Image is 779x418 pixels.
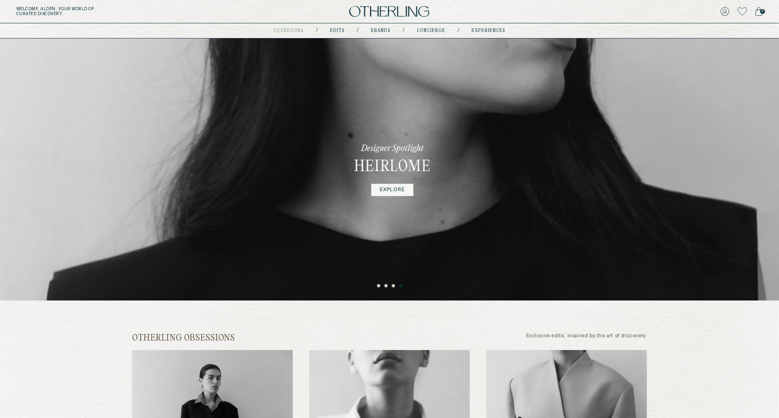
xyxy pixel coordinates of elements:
[16,7,240,16] h5: Welcome, Alden . Your world of curated discovery.
[755,6,763,17] a: 0
[371,184,413,196] a: EXPLORE
[132,333,235,343] h2: otherling obsessions
[417,29,445,33] a: concierge
[471,29,505,33] a: experiences
[403,27,404,34] div: /
[458,27,459,34] div: /
[526,333,647,343] p: Exclusive edits, inspired by the art of discovery.
[357,27,359,34] div: /
[399,284,403,288] button: 4
[354,158,431,177] h3: Heirlome
[760,9,765,14] span: 0
[392,284,396,288] button: 3
[361,143,424,154] p: Designer Spotlight
[384,284,388,288] button: 2
[377,284,381,288] button: 1
[371,29,391,33] a: Brands
[274,29,304,33] a: lookbooks
[316,27,318,34] div: /
[349,6,429,17] img: logo
[330,29,345,33] a: Edits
